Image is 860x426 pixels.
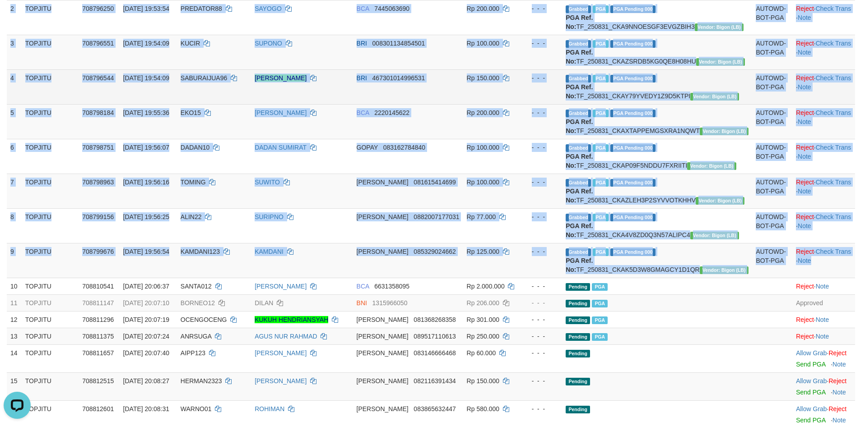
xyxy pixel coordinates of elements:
[22,208,79,243] td: TOPJITU
[695,23,744,31] span: Vendor URL: https://dashboard.q2checkout.com/secure
[798,153,811,160] a: Note
[566,257,593,273] b: PGA Ref. No:
[752,208,792,243] td: AUTOWD-BOT-PGA
[796,316,814,323] a: Reject
[796,417,825,424] a: Send PGA
[796,377,828,385] span: ·
[22,35,79,69] td: TOPJITU
[123,283,169,290] span: [DATE] 20:06:37
[566,406,590,413] span: Pending
[255,40,282,47] a: SUPONO
[796,283,814,290] a: Reject
[181,316,227,323] span: OCENGOCENG
[566,110,591,117] span: Grabbed
[816,283,829,290] a: Note
[523,178,558,187] div: - - -
[357,299,367,307] span: BNI
[255,283,307,290] a: [PERSON_NAME]
[792,104,855,139] td: · ·
[566,83,593,100] b: PGA Ref. No:
[374,283,409,290] span: Copy 6631358095 to clipboard
[593,75,609,82] span: Marked by bjqsamuel
[7,35,22,69] td: 3
[82,349,114,357] span: 708811657
[7,372,22,400] td: 15
[792,69,855,104] td: · ·
[255,144,307,151] a: DADAN SUMIRAT
[752,69,792,104] td: AUTOWD-BOT-PGA
[792,35,855,69] td: · ·
[255,377,307,385] a: [PERSON_NAME]
[816,179,851,186] a: Check Trans
[255,333,317,340] a: AGUS NUR RAHMAD
[566,316,590,324] span: Pending
[7,174,22,208] td: 7
[181,377,222,385] span: HERMAN2323
[523,315,558,324] div: - - -
[7,139,22,174] td: 6
[255,299,273,307] a: DILAN
[816,144,851,151] a: Check Trans
[123,179,169,186] span: [DATE] 19:56:16
[816,109,851,116] a: Check Trans
[796,349,828,357] span: ·
[687,162,736,170] span: Vendor URL: https://dashboard.q2checkout.com/secure
[593,40,609,48] span: Marked by bjqsamuel
[566,300,590,307] span: Pending
[7,344,22,372] td: 14
[592,283,608,291] span: Marked by bjqsamuel
[566,75,591,82] span: Grabbed
[255,405,284,412] a: ROHIMAN
[7,69,22,104] td: 4
[7,278,22,294] td: 10
[255,316,328,323] a: KUKUH HENDRIANSYAH
[181,5,222,12] span: PREDATOR88
[796,179,814,186] a: Reject
[752,243,792,278] td: AUTOWD-BOT-PGA
[523,4,558,13] div: - - -
[181,333,211,340] span: ANRSUGA
[610,179,655,187] span: PGA Pending
[523,73,558,82] div: - - -
[414,248,456,255] span: Copy 085329024662 to clipboard
[562,208,752,243] td: TF_250831_CKA4V8ZD0Q3N57ALIPC4
[792,372,855,400] td: ·
[816,5,851,12] a: Check Trans
[22,278,79,294] td: TOPJITU
[593,214,609,221] span: Marked by bjqdanil
[523,143,558,152] div: - - -
[566,40,591,48] span: Grabbed
[796,333,814,340] a: Reject
[357,333,409,340] span: [PERSON_NAME]
[566,14,593,30] b: PGA Ref. No:
[592,300,608,307] span: Marked by bjqsamuel
[22,243,79,278] td: TOPJITU
[593,179,609,187] span: Marked by bjqdanil
[4,4,31,31] button: Open LiveChat chat widget
[467,283,505,290] span: Rp 2.000.000
[357,179,409,186] span: [PERSON_NAME]
[690,232,739,239] span: Vendor URL: https://dashboard.q2checkout.com/secure
[181,109,201,116] span: EKO15
[414,333,456,340] span: Copy 089517110613 to clipboard
[816,213,851,220] a: Check Trans
[592,316,608,324] span: Marked by bjqdanil
[181,213,202,220] span: ALIN22
[357,40,367,47] span: BRI
[82,179,114,186] span: 708798963
[383,144,425,151] span: Copy 083162784840 to clipboard
[255,5,282,12] a: SAYOGO
[566,214,591,221] span: Grabbed
[357,316,409,323] span: [PERSON_NAME]
[357,283,369,290] span: BCA
[566,179,591,187] span: Grabbed
[467,349,496,357] span: Rp 60.000
[832,361,846,368] a: Note
[414,405,456,412] span: Copy 083865632447 to clipboard
[255,213,284,220] a: SURIPNO
[123,333,169,340] span: [DATE] 20:07:24
[82,213,114,220] span: 708799156
[792,294,855,311] td: Approved
[123,299,169,307] span: [DATE] 20:07:10
[467,179,499,186] span: Rp 100.000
